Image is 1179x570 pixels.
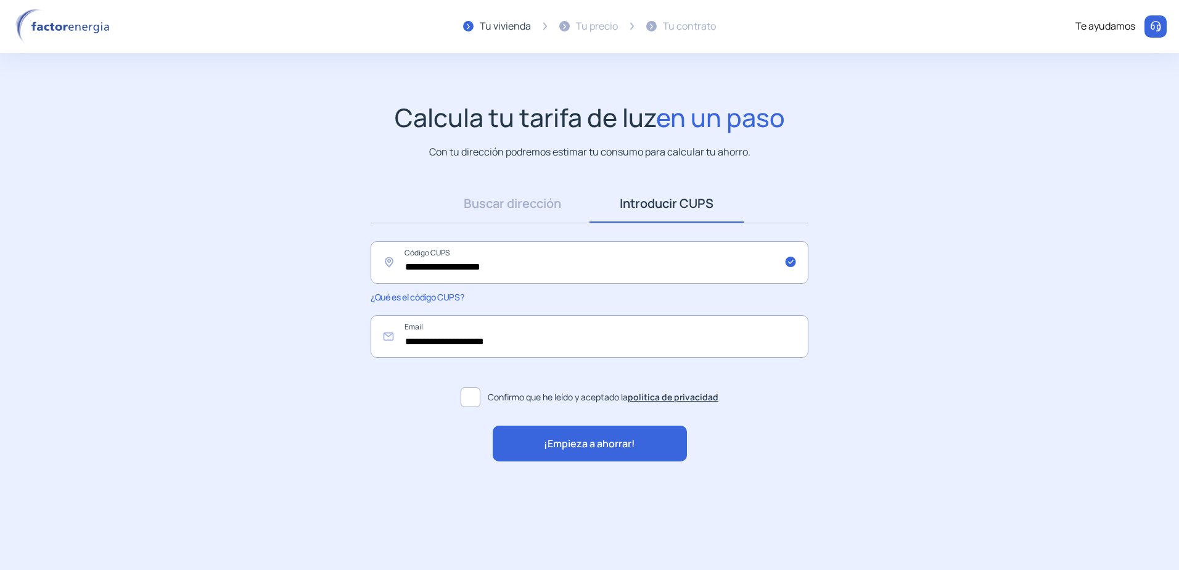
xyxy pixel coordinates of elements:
span: en un paso [656,100,785,134]
span: Confirmo que he leído y aceptado la [488,390,718,404]
p: Con tu dirección podremos estimar tu consumo para calcular tu ahorro. [429,144,750,160]
a: Buscar dirección [435,184,589,223]
a: Introducir CUPS [589,184,744,223]
div: Tu vivienda [480,19,531,35]
div: Tu contrato [663,19,716,35]
h1: Calcula tu tarifa de luz [395,102,785,133]
a: política de privacidad [628,391,718,403]
span: ¿Qué es el código CUPS? [371,291,464,303]
div: Tu precio [576,19,618,35]
span: ¡Empieza a ahorrar! [544,436,635,452]
div: Te ayudamos [1075,19,1135,35]
img: llamar [1149,20,1162,33]
img: logo factor [12,9,117,44]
